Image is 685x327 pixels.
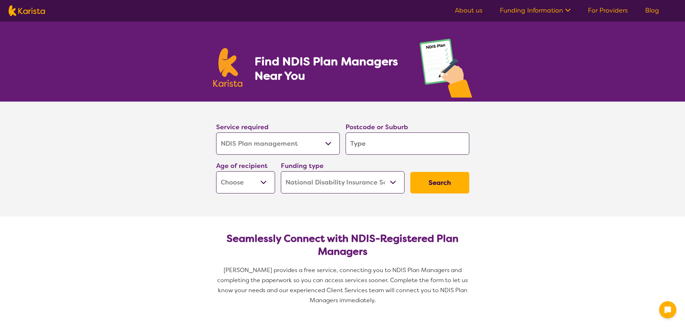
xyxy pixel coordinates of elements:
[222,232,463,258] h2: Seamlessly Connect with NDIS-Registered Plan Managers
[281,162,324,170] label: Funding type
[216,162,268,170] label: Age of recipient
[213,48,243,87] img: Karista logo
[216,123,269,131] label: Service required
[217,266,469,304] span: [PERSON_NAME] provides a free service, connecting you to NDIS Plan Managers and completing the pa...
[588,6,628,15] a: For Providers
[410,172,469,193] button: Search
[9,5,45,16] img: Karista logo
[420,39,472,102] img: plan-management
[346,123,408,131] label: Postcode or Suburb
[255,54,405,83] h1: Find NDIS Plan Managers Near You
[455,6,483,15] a: About us
[500,6,571,15] a: Funding Information
[346,132,469,155] input: Type
[645,6,659,15] a: Blog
